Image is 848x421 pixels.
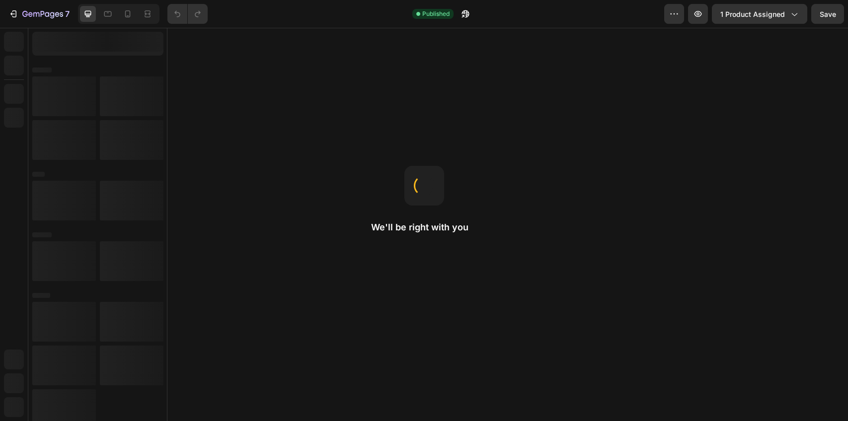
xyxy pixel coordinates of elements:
span: 1 product assigned [720,9,785,19]
div: Undo/Redo [167,4,208,24]
span: Published [422,9,450,18]
p: 7 [65,8,70,20]
h2: We'll be right with you [371,221,477,233]
button: 7 [4,4,74,24]
button: Save [811,4,844,24]
span: Save [820,10,836,18]
button: 1 product assigned [712,4,807,24]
